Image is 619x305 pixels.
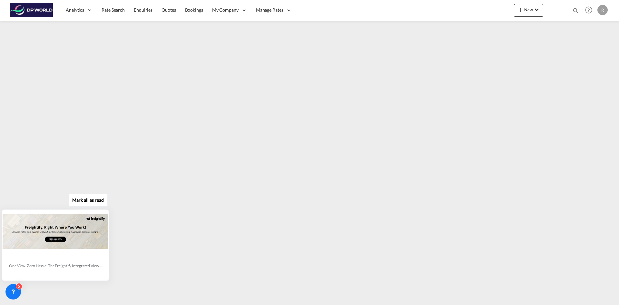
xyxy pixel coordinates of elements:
[185,7,203,13] span: Bookings
[102,7,125,13] span: Rate Search
[66,7,84,13] span: Analytics
[597,5,608,15] div: R
[162,7,176,13] span: Quotes
[583,5,594,15] span: Help
[572,7,579,14] md-icon: icon-magnify
[256,7,283,13] span: Manage Rates
[212,7,239,13] span: My Company
[514,4,543,17] button: icon-plus 400-fgNewicon-chevron-down
[516,7,541,12] span: New
[572,7,579,17] div: icon-magnify
[134,7,152,13] span: Enquiries
[533,6,541,14] md-icon: icon-chevron-down
[583,5,597,16] div: Help
[516,6,524,14] md-icon: icon-plus 400-fg
[10,3,53,17] img: c08ca190194411f088ed0f3ba295208c.png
